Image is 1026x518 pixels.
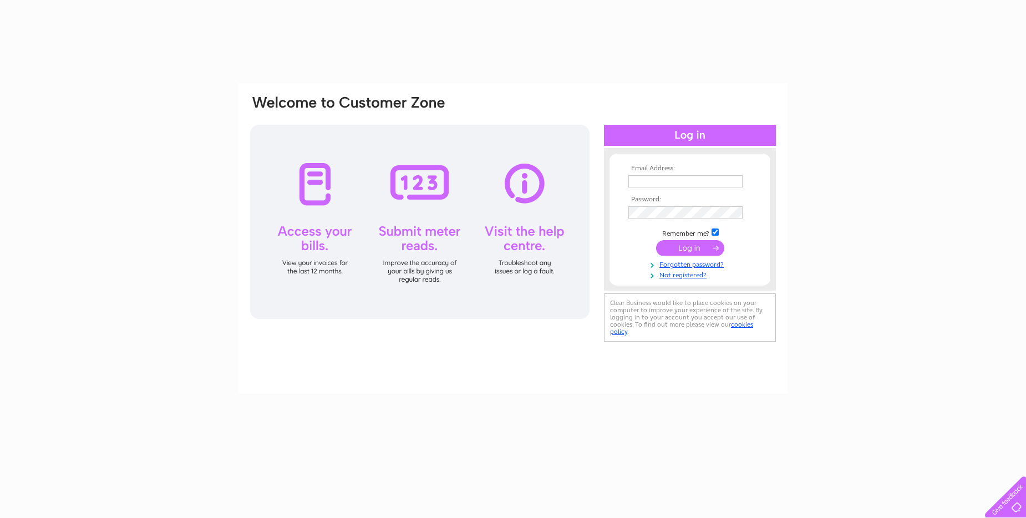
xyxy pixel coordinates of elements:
td: Remember me? [626,227,754,238]
div: Clear Business would like to place cookies on your computer to improve your experience of the sit... [604,293,776,342]
a: cookies policy [610,321,753,336]
a: Not registered? [628,269,754,280]
th: Password: [626,196,754,204]
th: Email Address: [626,165,754,172]
a: Forgotten password? [628,258,754,269]
input: Submit [656,240,724,256]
